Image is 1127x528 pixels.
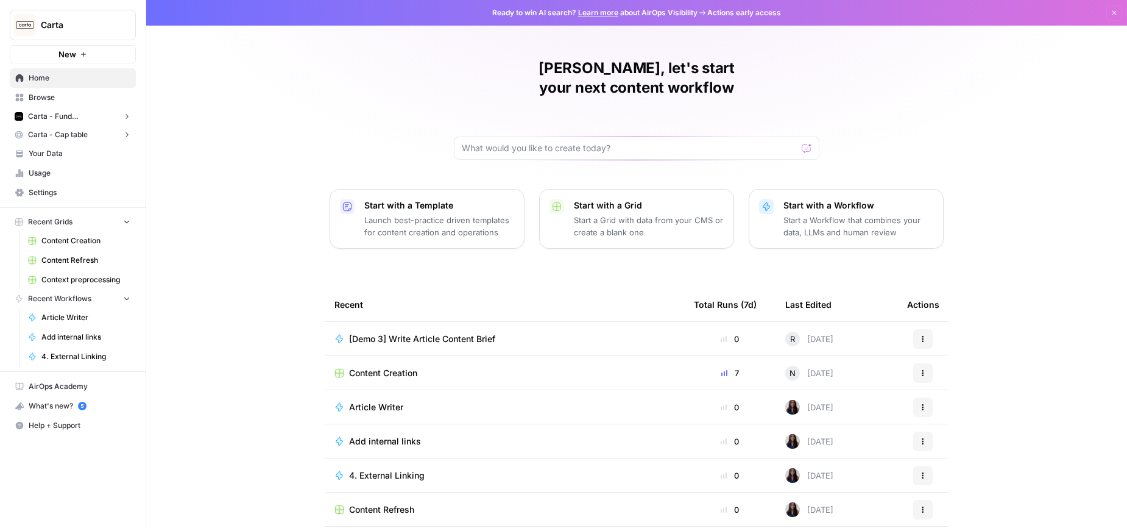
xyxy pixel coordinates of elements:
a: 5 [78,402,87,410]
span: Carta [41,19,115,31]
div: Total Runs (7d) [694,288,757,321]
img: c35yeiwf0qjehltklbh57st2xhbo [15,112,23,121]
a: Article Writer [23,308,136,327]
div: Recent [334,288,674,321]
div: [DATE] [785,332,833,346]
a: Add internal links [23,327,136,347]
img: rox323kbkgutb4wcij4krxobkpon [785,468,800,483]
a: AirOps Academy [10,377,136,396]
span: R [790,333,795,345]
div: [DATE] [785,468,833,483]
span: Actions early access [707,7,781,18]
span: [Demo 3] Write Article Content Brief [349,333,495,345]
div: Last Edited [785,288,832,321]
img: rox323kbkgutb4wcij4krxobkpon [785,502,800,517]
a: 4. External Linking [23,347,136,366]
input: What would you like to create today? [462,142,797,154]
span: Ready to win AI search? about AirOps Visibility [492,7,698,18]
p: Start a Grid with data from your CMS or create a blank one [574,214,724,238]
span: N [790,367,796,379]
a: Browse [10,88,136,107]
span: Settings [29,187,130,198]
text: 5 [80,403,83,409]
p: Launch best-practice driven templates for content creation and operations [364,214,514,238]
div: Actions [907,288,939,321]
div: [DATE] [785,434,833,449]
div: [DATE] [785,400,833,415]
span: Add internal links [349,435,421,448]
span: Article Writer [41,312,130,323]
span: Content Creation [349,367,417,379]
a: Learn more [578,8,618,17]
span: Home [29,73,130,84]
span: AirOps Academy [29,381,130,392]
button: Start with a WorkflowStart a Workflow that combines your data, LLMs and human review [749,189,944,249]
a: [Demo 3] Write Article Content Brief [334,333,674,345]
a: Content Refresh [334,504,674,516]
span: Content Refresh [349,504,414,516]
span: 4. External Linking [41,351,130,362]
div: 0 [694,504,766,516]
button: Carta - Fund administration [10,107,136,126]
button: Start with a GridStart a Grid with data from your CMS or create a blank one [539,189,734,249]
p: Start with a Template [364,199,514,212]
button: Start with a TemplateLaunch best-practice driven templates for content creation and operations [330,189,525,249]
a: Home [10,68,136,88]
a: Context preprocessing [23,270,136,290]
span: 4. External Linking [349,469,425,482]
div: 0 [694,333,766,345]
div: 0 [694,435,766,448]
div: [DATE] [785,502,833,517]
span: Carta - Fund administration [28,111,118,122]
a: 4. External Linking [334,469,674,482]
button: What's new? 5 [10,396,136,416]
img: Carta Logo [14,14,36,36]
span: Browse [29,92,130,103]
a: Usage [10,163,136,183]
a: Article Writer [334,401,674,413]
span: Help + Support [29,420,130,431]
span: Your Data [29,148,130,159]
a: Settings [10,183,136,202]
span: Article Writer [349,401,403,413]
p: Start with a Workflow [783,199,933,212]
button: New [10,45,136,63]
div: 0 [694,401,766,413]
a: Your Data [10,144,136,163]
button: Recent Workflows [10,290,136,308]
div: 0 [694,469,766,482]
span: Context preprocessing [41,274,130,285]
p: Start with a Grid [574,199,724,212]
a: Content Creation [23,231,136,251]
span: Content Creation [41,235,130,246]
button: Carta - Cap table [10,126,136,144]
div: [DATE] [785,366,833,380]
a: Content Creation [334,367,674,379]
span: Content Refresh [41,255,130,266]
a: Content Refresh [23,251,136,270]
div: What's new? [10,397,135,415]
a: Add internal links [334,435,674,448]
span: Recent Workflows [28,293,91,304]
img: rox323kbkgutb4wcij4krxobkpon [785,400,800,415]
span: Carta - Cap table [28,129,88,140]
span: New [58,48,76,60]
button: Help + Support [10,416,136,435]
p: Start a Workflow that combines your data, LLMs and human review [783,214,933,238]
span: Usage [29,168,130,179]
div: 7 [694,367,766,379]
img: rox323kbkgutb4wcij4krxobkpon [785,434,800,449]
span: Add internal links [41,332,130,343]
button: Recent Grids [10,213,136,231]
h1: [PERSON_NAME], let's start your next content workflow [454,59,819,98]
span: Recent Grids [28,216,72,227]
button: Workspace: Carta [10,10,136,40]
